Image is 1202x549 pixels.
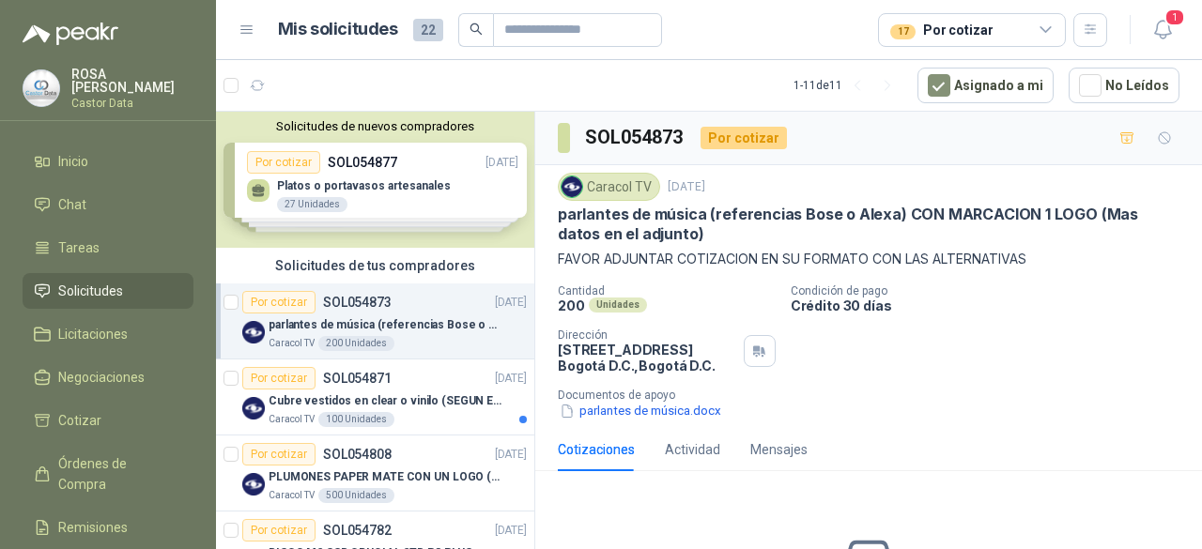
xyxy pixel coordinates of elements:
[216,248,534,283] div: Solicitudes de tus compradores
[585,123,686,152] h3: SOL054873
[1164,8,1185,26] span: 1
[558,389,1194,402] p: Documentos de apoyo
[23,187,193,222] a: Chat
[23,23,118,45] img: Logo peakr
[242,519,316,541] div: Por cotizar
[323,524,392,537] p: SOL054782
[23,403,193,438] a: Cotizar
[58,194,86,215] span: Chat
[1069,68,1179,103] button: No Leídos
[71,98,193,109] p: Castor Data
[558,439,635,460] div: Cotizaciones
[269,488,315,503] p: Caracol TV
[791,284,1194,297] p: Condición de pago
[58,517,128,538] span: Remisiones
[23,144,193,179] a: Inicio
[791,297,1194,313] p: Crédito 30 días
[71,68,193,94] p: ROSA [PERSON_NAME]
[589,297,647,313] div: Unidades
[318,488,394,503] div: 500 Unidades
[242,397,265,419] img: Company Logo
[23,230,193,266] a: Tareas
[242,367,316,389] div: Por cotizar
[58,281,123,301] span: Solicitudes
[558,328,736,342] p: Dirección
[269,468,502,486] p: PLUMONES PAPER MATE CON UN LOGO (SEGUN REF.ADJUNTA)
[278,16,398,43] h1: Mis solicitudes
[917,68,1054,103] button: Asignado a mi
[323,448,392,461] p: SOL054808
[558,173,660,201] div: Caracol TV
[23,446,193,502] a: Órdenes de Compra
[890,24,916,39] div: 17
[242,473,265,496] img: Company Logo
[495,294,527,312] p: [DATE]
[58,367,145,388] span: Negociaciones
[668,178,705,196] p: [DATE]
[23,510,193,545] a: Remisiones
[242,443,316,465] div: Por cotizar
[665,439,720,460] div: Actividad
[890,20,993,40] div: Por cotizar
[58,237,100,258] span: Tareas
[269,316,502,334] p: parlantes de música (referencias Bose o Alexa) CON MARCACION 1 LOGO (Mas datos en el adjunto)
[495,370,527,388] p: [DATE]
[558,297,585,313] p: 200
[794,70,902,100] div: 1 - 11 de 11
[242,291,316,313] div: Por cotizar
[223,119,527,133] button: Solicitudes de nuevos compradores
[323,372,392,385] p: SOL054871
[23,273,193,309] a: Solicitudes
[58,324,128,344] span: Licitaciones
[23,359,193,395] a: Negociaciones
[318,336,394,351] div: 200 Unidades
[242,321,265,343] img: Company Logo
[323,296,392,309] p: SOL054873
[558,284,776,297] p: Cantidad
[1146,13,1179,47] button: 1
[216,435,534,511] a: Por cotizarSOL054808[DATE] Company LogoPLUMONES PAPER MATE CON UN LOGO (SEGUN REF.ADJUNTA)Caracol...
[750,439,808,460] div: Mensajes
[269,336,315,351] p: Caracol TV
[58,453,176,495] span: Órdenes de Compra
[23,70,59,106] img: Company Logo
[23,316,193,352] a: Licitaciones
[558,402,723,421] button: parlantes de música.docx
[495,446,527,464] p: [DATE]
[495,522,527,540] p: [DATE]
[558,205,1179,245] p: parlantes de música (referencias Bose o Alexa) CON MARCACION 1 LOGO (Mas datos en el adjunto)
[413,19,443,41] span: 22
[269,392,502,410] p: Cubre vestidos en clear o vinilo (SEGUN ESPECIFICACIONES DEL ADJUNTO)
[558,342,736,374] p: [STREET_ADDRESS] Bogotá D.C. , Bogotá D.C.
[216,112,534,248] div: Solicitudes de nuevos compradoresPor cotizarSOL054877[DATE] Platos o portavasos artesanales27 Uni...
[558,249,1179,269] p: FAVOR ADJUNTAR COTIZACION EN SU FORMATO CON LAS ALTERNATIVAS
[318,412,394,427] div: 100 Unidades
[470,23,483,36] span: search
[58,151,88,172] span: Inicio
[701,127,787,149] div: Por cotizar
[216,359,534,435] a: Por cotizarSOL054871[DATE] Company LogoCubre vestidos en clear o vinilo (SEGUN ESPECIFICACIONES D...
[562,176,582,197] img: Company Logo
[269,412,315,427] p: Caracol TV
[58,410,101,431] span: Cotizar
[216,283,534,359] a: Por cotizarSOL054873[DATE] Company Logoparlantes de música (referencias Bose o Alexa) CON MARCACI...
